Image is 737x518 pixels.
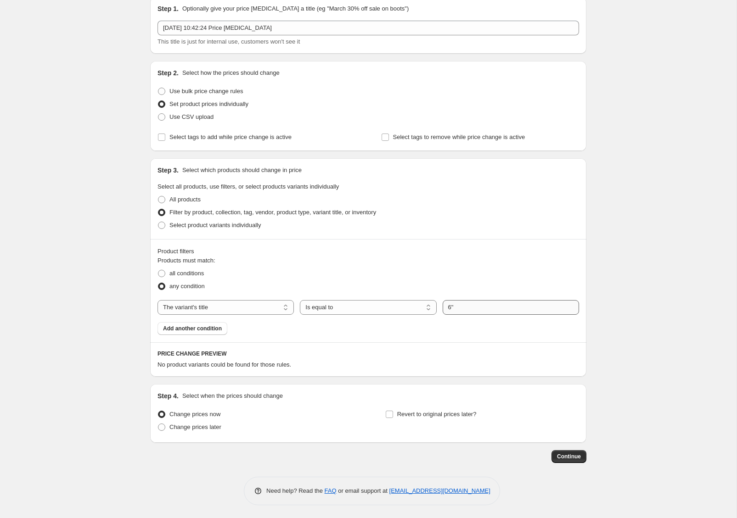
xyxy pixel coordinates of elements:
span: Add another condition [163,325,222,332]
span: Select product variants individually [169,222,261,228]
span: any condition [169,283,205,290]
span: Products must match: [158,257,215,264]
button: Add another condition [158,322,227,335]
p: Optionally give your price [MEDICAL_DATA] a title (eg "March 30% off sale on boots") [182,4,409,13]
h6: PRICE CHANGE PREVIEW [158,350,579,357]
span: Filter by product, collection, tag, vendor, product type, variant title, or inventory [169,209,376,216]
input: 30% off holiday sale [158,21,579,35]
span: No product variants could be found for those rules. [158,361,291,368]
span: Select all products, use filters, or select products variants individually [158,183,339,190]
span: Select tags to remove while price change is active [393,134,525,140]
p: Select when the prices should change [182,391,283,401]
span: Revert to original prices later? [397,411,477,418]
p: Select which products should change in price [182,166,302,175]
span: Set product prices individually [169,100,248,107]
span: Need help? Read the [266,487,325,494]
h2: Step 1. [158,4,179,13]
span: Select tags to add while price change is active [169,134,292,140]
span: All products [169,196,201,203]
h2: Step 2. [158,68,179,78]
a: [EMAIL_ADDRESS][DOMAIN_NAME] [389,487,490,494]
span: This title is just for internal use, customers won't see it [158,38,300,45]
h2: Step 4. [158,391,179,401]
p: Select how the prices should change [182,68,280,78]
span: Use bulk price change rules [169,88,243,95]
span: Change prices now [169,411,220,418]
span: Use CSV upload [169,113,214,120]
h2: Step 3. [158,166,179,175]
span: or email support at [337,487,389,494]
button: Continue [551,450,586,463]
div: Product filters [158,247,579,256]
a: FAQ [325,487,337,494]
span: Continue [557,453,581,460]
span: Change prices later [169,423,221,430]
span: all conditions [169,270,204,277]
